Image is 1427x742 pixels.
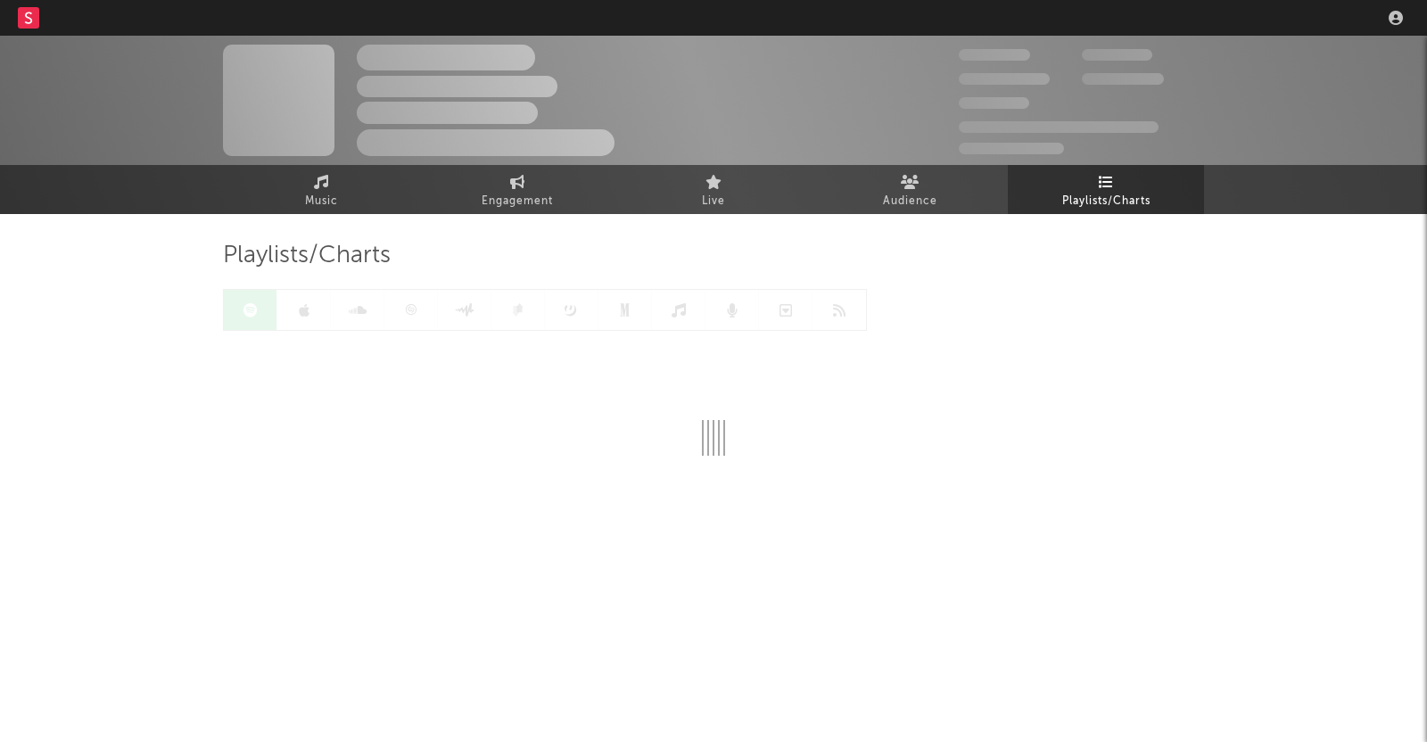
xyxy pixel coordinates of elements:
a: Live [615,165,812,214]
span: 50.000.000 [959,73,1050,85]
a: Audience [812,165,1008,214]
span: 100.000 [1082,49,1152,61]
span: Playlists/Charts [1062,191,1151,212]
span: Playlists/Charts [223,245,391,267]
span: Music [305,191,338,212]
a: Engagement [419,165,615,214]
span: 100.000 [959,97,1029,109]
span: Live [702,191,725,212]
span: Jump Score: 85.0 [959,143,1064,154]
span: 50.000.000 Monthly Listeners [959,121,1159,133]
span: Audience [883,191,937,212]
span: Engagement [482,191,553,212]
a: Playlists/Charts [1008,165,1204,214]
span: 300.000 [959,49,1030,61]
a: Music [223,165,419,214]
span: 1.000.000 [1082,73,1164,85]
